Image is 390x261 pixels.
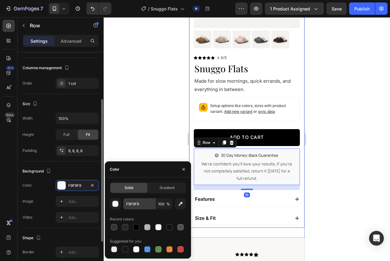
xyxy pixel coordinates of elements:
[22,183,32,188] div: Color
[56,113,98,124] input: Auto
[166,201,170,207] span: %
[5,113,15,117] div: Beta
[22,116,33,121] div: Width
[270,6,310,12] span: 1 product assigned
[68,148,97,154] div: 8, 8, 8, 8
[110,216,134,222] div: Recent colors
[123,198,155,209] input: Eg: FFFFFF
[22,64,70,72] div: Columns management
[22,215,32,220] div: Video
[22,132,34,137] div: Height
[110,239,141,244] div: Suggested for you
[68,215,97,220] div: Add...
[40,5,43,12] p: 7
[22,234,42,242] div: Shape
[148,6,149,12] span: /
[68,199,97,204] div: Add...
[68,250,97,255] div: Add...
[68,183,86,188] div: F9F9F9
[349,2,375,15] button: Publish
[22,249,34,255] div: Border
[2,2,46,15] button: 7
[63,132,70,137] span: Full
[12,242,103,254] h2: Join thousands.
[22,100,39,108] div: Size
[22,148,37,153] div: Padding
[326,2,347,15] button: Save
[86,132,90,137] span: Fit
[125,185,133,191] span: Solid
[68,81,97,86] div: 1 col
[61,38,82,44] p: Advanced
[189,17,304,261] iframe: Design area
[332,6,342,11] span: Save
[151,6,178,12] span: Snuggo Flats
[265,2,324,15] button: 1 product assigned
[22,167,52,176] div: Background
[369,231,384,246] div: Open Intercom Messenger
[354,6,370,12] div: Publish
[30,38,48,44] p: Settings
[6,65,15,70] div: 450
[160,185,175,191] span: Gradient
[86,2,111,15] div: Undo/Redo
[110,167,119,172] div: Color
[22,81,33,86] div: Order
[22,199,33,204] div: Image
[30,22,82,29] p: Row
